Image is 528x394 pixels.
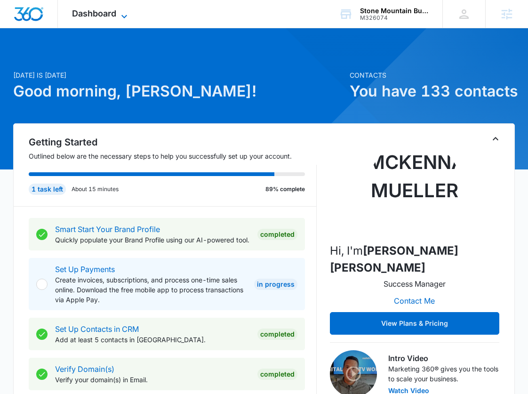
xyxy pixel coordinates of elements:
div: In Progress [254,279,297,290]
p: Hi, I'm [330,242,499,276]
p: 89% complete [265,185,305,193]
a: Smart Start Your Brand Profile [55,225,160,234]
p: [DATE] is [DATE] [13,70,344,80]
p: Add at least 5 contacts in [GEOGRAPHIC_DATA]. [55,335,250,345]
button: Watch Video [388,387,429,394]
span: Dashboard [72,8,116,18]
div: account id [360,15,429,21]
p: About 15 minutes [72,185,119,193]
p: Outlined below are the necessary steps to help you successfully set up your account. [29,151,317,161]
div: Completed [257,329,297,340]
button: Contact Me [384,289,444,312]
p: Verify your domain(s) in Email. [55,375,250,385]
p: Create invoices, subscriptions, and process one-time sales online. Download the free mobile app t... [55,275,247,305]
a: Verify Domain(s) [55,364,114,374]
p: Marketing 360® gives you the tools to scale your business. [388,364,499,384]
button: View Plans & Pricing [330,312,499,335]
a: Set Up Payments [55,265,115,274]
a: Set Up Contacts in CRM [55,324,139,334]
img: McKenna Mueller [368,141,462,235]
div: Completed [257,369,297,380]
h1: You have 133 contacts [350,80,515,103]
strong: [PERSON_NAME] [PERSON_NAME] [330,244,458,274]
div: Completed [257,229,297,240]
div: account name [360,7,429,15]
p: Contacts [350,70,515,80]
button: Toggle Collapse [490,133,501,145]
h2: Getting Started [29,135,317,149]
h1: Good morning, [PERSON_NAME]! [13,80,344,103]
p: Success Manager [384,278,446,289]
p: Quickly populate your Brand Profile using our AI-powered tool. [55,235,250,245]
div: 1 task left [29,184,66,195]
h3: Intro Video [388,353,499,364]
